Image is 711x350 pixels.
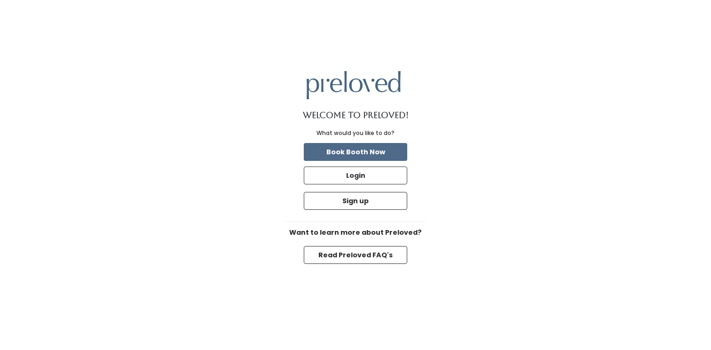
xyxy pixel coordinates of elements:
button: Book Booth Now [304,143,407,161]
button: Read Preloved FAQ's [304,246,407,264]
button: Login [304,167,407,184]
h6: Want to learn more about Preloved? [285,229,426,237]
button: Sign up [304,192,407,210]
img: preloved logo [307,71,401,99]
h1: Welcome to Preloved! [303,111,409,120]
div: What would you like to do? [316,129,395,137]
a: Login [302,165,409,186]
a: Sign up [302,190,409,212]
